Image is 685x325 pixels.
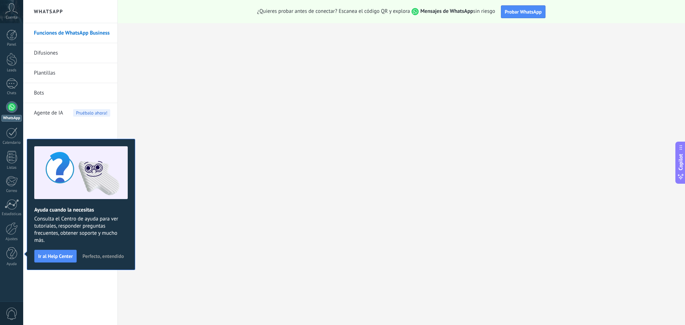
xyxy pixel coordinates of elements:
[34,43,110,63] a: Difusiones
[34,215,128,244] span: Consulta el Centro de ayuda para ver tutoriales, responder preguntas frecuentes, obtener soporte ...
[34,250,77,263] button: Ir al Help Center
[82,254,124,259] span: Perfecto, entendido
[23,43,117,63] li: Difusiones
[23,103,117,123] li: Agente de IA
[1,189,22,193] div: Correo
[1,42,22,47] div: Panel
[1,141,22,145] div: Calendario
[38,254,73,259] span: Ir al Help Center
[505,9,542,15] span: Probar WhatsApp
[1,166,22,170] div: Listas
[1,237,22,242] div: Ajustes
[6,15,17,20] span: Cuenta
[1,212,22,217] div: Estadísticas
[34,83,110,103] a: Bots
[34,23,110,43] a: Funciones de WhatsApp Business
[257,8,495,15] span: ¿Quieres probar antes de conectar? Escanea el código QR y explora sin riesgo
[1,91,22,96] div: Chats
[23,23,117,43] li: Funciones de WhatsApp Business
[34,103,63,123] span: Agente de IA
[34,103,110,123] a: Agente de IAPruébalo ahora!
[34,63,110,83] a: Plantillas
[73,109,110,117] span: Pruébalo ahora!
[501,5,546,18] button: Probar WhatsApp
[1,115,22,122] div: WhatsApp
[79,251,127,261] button: Perfecto, entendido
[34,207,128,213] h2: Ayuda cuando la necesitas
[23,63,117,83] li: Plantillas
[1,262,22,266] div: Ayuda
[23,83,117,103] li: Bots
[677,154,684,170] span: Copilot
[420,8,473,15] strong: Mensajes de WhatsApp
[1,68,22,73] div: Leads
